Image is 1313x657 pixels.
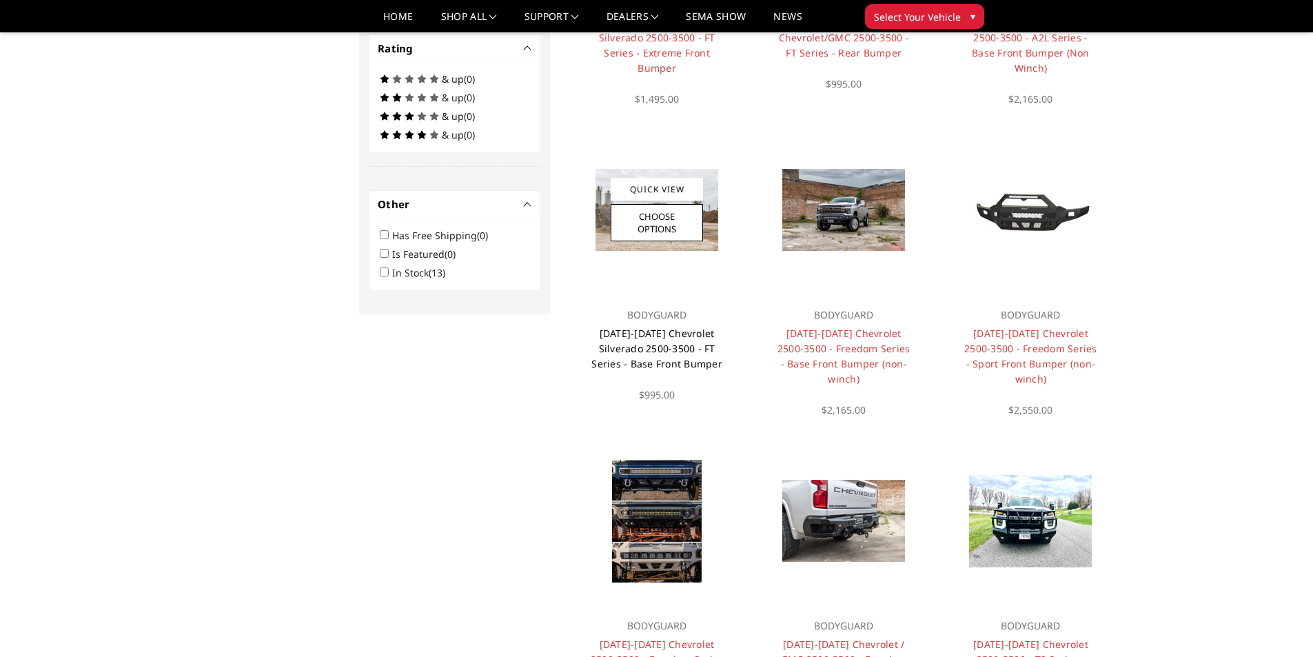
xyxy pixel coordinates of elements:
[1008,92,1052,105] span: $2,165.00
[442,72,464,85] span: & up
[587,307,726,323] p: BODYGUARD
[865,4,984,29] button: Select Your Vehicle
[611,178,703,201] a: Quick View
[779,16,909,59] a: [DATE]-[DATE] Chevrolet/GMC 2500-3500 - FT Series - Rear Bumper
[775,618,913,634] p: BODYGUARD
[822,403,866,416] span: $2,165.00
[775,307,913,323] p: BODYGUARD
[961,618,1100,634] p: BODYGUARD
[525,12,579,32] a: Support
[686,12,746,32] a: SEMA Show
[441,12,497,32] a: shop all
[392,229,496,242] label: Has Free Shipping
[477,229,488,242] span: (0)
[378,196,531,212] h4: Other
[429,266,445,279] span: (13)
[442,110,464,123] span: & up
[972,16,1090,74] a: [DATE]-[DATE] Chevrolet 2500-3500 - A2L Series - Base Front Bumper (Non Winch)
[392,247,464,261] label: Is Featured
[587,618,726,634] p: BODYGUARD
[826,77,862,90] span: $995.00
[445,247,456,261] span: (0)
[611,204,703,241] a: Choose Options
[464,91,475,104] span: (0)
[777,327,910,385] a: [DATE]-[DATE] Chevrolet 2500-3500 - Freedom Series - Base Front Bumper (non-winch)
[970,9,975,23] span: ▾
[464,72,475,85] span: (0)
[591,327,722,370] a: [DATE]-[DATE] Chevrolet Silverado 2500-3500 - FT Series - Base Front Bumper
[383,12,413,32] a: Home
[961,307,1100,323] p: BODYGUARD
[442,128,464,141] span: & up
[525,201,531,208] button: -
[464,128,475,141] span: (0)
[464,110,475,123] span: (0)
[874,10,961,24] span: Select Your Vehicle
[607,12,659,32] a: Dealers
[1244,591,1313,657] iframe: Chat Widget
[635,92,679,105] span: $1,495.00
[1008,403,1052,416] span: $2,550.00
[378,41,531,57] h4: Rating
[773,12,802,32] a: News
[599,16,715,74] a: [DATE]-[DATE] Chevrolet Silverado 2500-3500 - FT Series - Extreme Front Bumper
[442,91,464,104] span: & up
[964,327,1097,385] a: [DATE]-[DATE] Chevrolet 2500-3500 - Freedom Series - Sport Front Bumper (non-winch)
[392,266,454,279] label: In Stock
[639,388,675,401] span: $995.00
[525,45,531,52] button: -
